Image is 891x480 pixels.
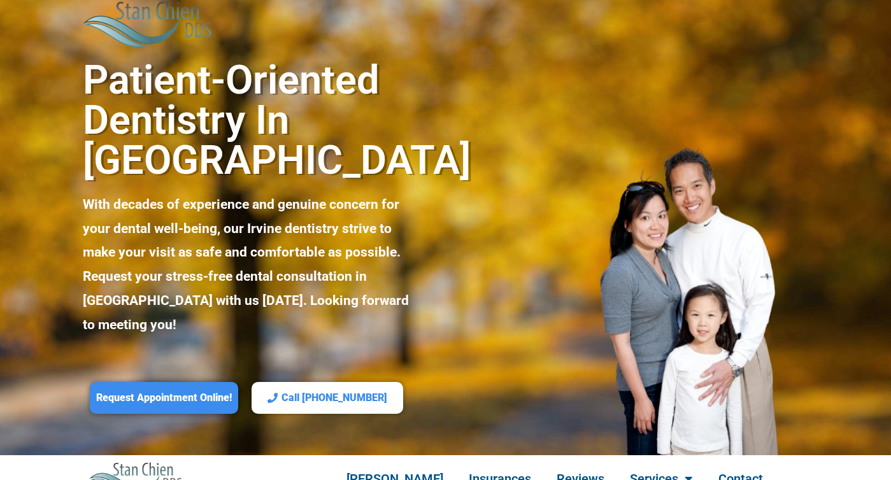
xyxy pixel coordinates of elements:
span: Call [PHONE_NUMBER] [282,392,387,405]
a: Call [PHONE_NUMBER] [252,382,403,414]
span: Request Appointment Online! [96,392,232,405]
p: With decades of experience and genuine concern for your dental well-being, our Irvine dentistry s... [83,193,410,337]
a: Request Appointment Online! [90,382,238,414]
h2: Patient-Oriented Dentistry in [GEOGRAPHIC_DATA] [83,60,410,180]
